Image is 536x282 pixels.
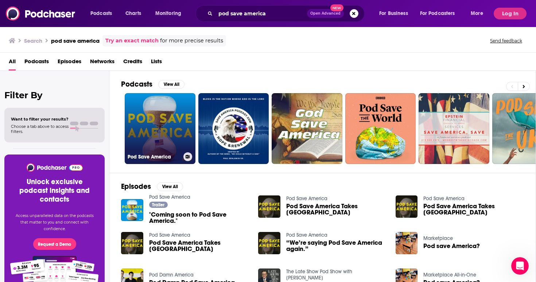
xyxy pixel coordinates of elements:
button: open menu [466,8,492,19]
button: View All [158,80,185,89]
a: Pod Save America [149,194,190,200]
div: Search podcasts, credits, & more... [202,5,372,22]
button: open menu [374,8,417,19]
span: Pod Save America Takes [GEOGRAPHIC_DATA] [423,203,524,216]
button: open menu [150,8,191,19]
span: Monitoring [155,8,181,19]
a: The Late Show Pod Show with Stephen Colbert [286,268,352,281]
a: Marketplace [423,235,453,241]
a: Pod Save America Takes Brooklyn [286,203,387,216]
a: “We’re saying Pod Save America again.” [286,240,387,252]
img: Pod save America? [396,232,418,254]
a: Pod Save America [149,232,190,238]
a: Lists [151,56,162,70]
img: Pod Save America Takes Brooklyn [258,195,280,218]
button: open menu [85,8,121,19]
span: for more precise results [160,37,223,45]
span: Pod Save America Takes [GEOGRAPHIC_DATA] [286,203,387,216]
img: Podchaser - Follow, Share and Rate Podcasts [26,163,83,172]
a: Pod Save America [423,195,465,202]
a: Pod Save America [286,232,327,238]
h2: Episodes [121,182,151,191]
img: Pod Save America Takes Seattle [396,195,418,218]
a: Episodes [58,56,81,70]
a: Pod Save America Takes Los Angeles [149,240,250,252]
span: Choose a tab above to access filters. [11,124,69,134]
h2: Filter By [4,90,105,100]
span: Pod Save America Takes [GEOGRAPHIC_DATA] [149,240,250,252]
span: Trailer [152,203,164,207]
a: Try an exact match [105,37,159,45]
span: Charts [125,8,141,19]
span: Open Advanced [310,12,341,15]
input: Search podcasts, credits, & more... [215,8,307,19]
a: Pod Save America [286,195,327,202]
button: View All [157,182,183,191]
iframe: Intercom live chat [511,257,529,275]
a: "Coming soon to Pod Save America." [149,211,250,224]
h3: pod save america [51,37,100,44]
span: Want to filter your results? [11,117,69,122]
a: Pod save America? [423,243,480,249]
button: Open AdvancedNew [307,9,344,18]
a: Pod Damn America [149,272,194,278]
a: Networks [90,56,114,70]
a: Credits [123,56,142,70]
span: For Podcasters [420,8,455,19]
a: Podcasts [24,56,49,70]
h3: Unlock exclusive podcast insights and contacts [13,178,96,204]
span: Podcasts [90,8,112,19]
a: Charts [121,8,145,19]
h3: Pod Save America [128,154,180,160]
img: Podchaser - Follow, Share and Rate Podcasts [6,7,76,20]
button: Log In [494,8,527,19]
span: More [471,8,483,19]
button: open menu [415,8,466,19]
a: EpisodesView All [121,182,183,191]
a: PodcastsView All [121,80,185,89]
h3: Search [24,37,42,44]
img: "Coming soon to Pod Save America." [121,199,143,221]
button: Send feedback [488,38,524,44]
a: Marketplace All-in-One [423,272,476,278]
span: New [330,4,343,11]
h2: Podcasts [121,80,152,89]
button: Request a Demo [33,238,76,250]
img: Pod Save America Takes Los Angeles [121,232,143,254]
a: Pod Save America [125,93,195,164]
p: Access unparalleled data on the podcasts that matter to you and connect with confidence. [13,213,96,232]
img: “We’re saying Pod Save America again.” [258,232,280,254]
a: All [9,56,16,70]
span: For Business [379,8,408,19]
a: Pod Save America Takes Seattle [423,203,524,216]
